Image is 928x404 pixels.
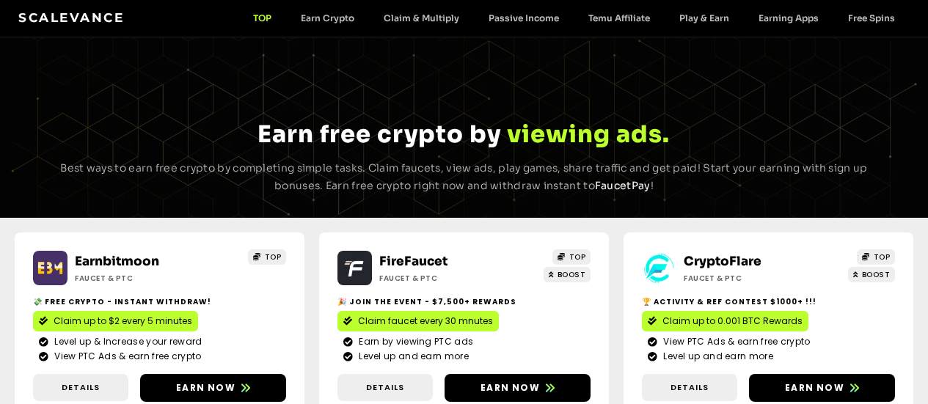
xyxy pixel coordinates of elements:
span: Claim faucet every 30 mnutes [358,315,493,328]
h2: 💸 Free crypto - Instant withdraw! [33,296,286,307]
a: Play & Earn [665,12,744,23]
a: Claim up to 0.001 BTC Rewards [642,311,808,331]
span: Earn now [176,381,235,394]
a: Claim & Multiply [369,12,474,23]
a: Earn now [749,374,895,402]
span: View PTC Ads & earn free crypto [660,335,810,348]
span: Level up and earn more [355,350,469,363]
a: TOP [248,249,286,265]
a: Claim up to $2 every 5 minutes [33,311,198,331]
h2: 🎉 Join the event - $7,500+ Rewards [337,296,591,307]
span: Earn free crypto by [257,120,501,149]
a: Details [642,374,737,401]
a: TOP [857,249,895,265]
a: TOP [552,249,591,265]
a: TOP [238,12,286,23]
span: Level up and earn more [660,350,773,363]
a: Details [33,374,128,401]
a: Earnbitmoon [75,254,159,269]
span: Details [62,381,100,394]
span: Details [671,381,709,394]
a: Claim faucet every 30 mnutes [337,311,499,331]
a: Earn now [445,374,591,402]
a: Earn Crypto [286,12,369,23]
a: Temu Affiliate [574,12,665,23]
nav: Menu [238,12,910,23]
h2: 🏆 Activity & ref contest $1000+ !!! [642,296,895,307]
h2: Faucet & PTC [379,273,511,284]
a: FaucetPay [595,179,651,192]
p: Best ways to earn free crypto by completing simple tasks. Claim faucets, view ads, play games, sh... [46,160,883,195]
a: Free Spins [833,12,910,23]
span: View PTC Ads & earn free crypto [51,350,201,363]
span: Earn by viewing PTC ads [355,335,473,348]
span: Level up & Increase your reward [51,335,202,348]
h2: Faucet & PTC [684,273,816,284]
a: Details [337,374,433,401]
span: TOP [569,251,586,262]
h2: Faucet & PTC [75,273,207,284]
span: BOOST [558,269,586,280]
a: BOOST [848,267,895,282]
span: Details [366,381,404,394]
a: Scalevance [18,10,124,25]
a: Passive Income [474,12,574,23]
span: Claim up to 0.001 BTC Rewards [662,315,803,328]
span: BOOST [862,269,891,280]
a: BOOST [544,267,591,282]
a: CryptoFlare [684,254,761,269]
span: Earn now [785,381,844,394]
span: Earn now [481,381,540,394]
a: FireFaucet [379,254,447,269]
a: Earn now [140,374,286,402]
span: TOP [265,251,282,262]
a: Earning Apps [744,12,833,23]
span: TOP [874,251,891,262]
span: Claim up to $2 every 5 minutes [54,315,192,328]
